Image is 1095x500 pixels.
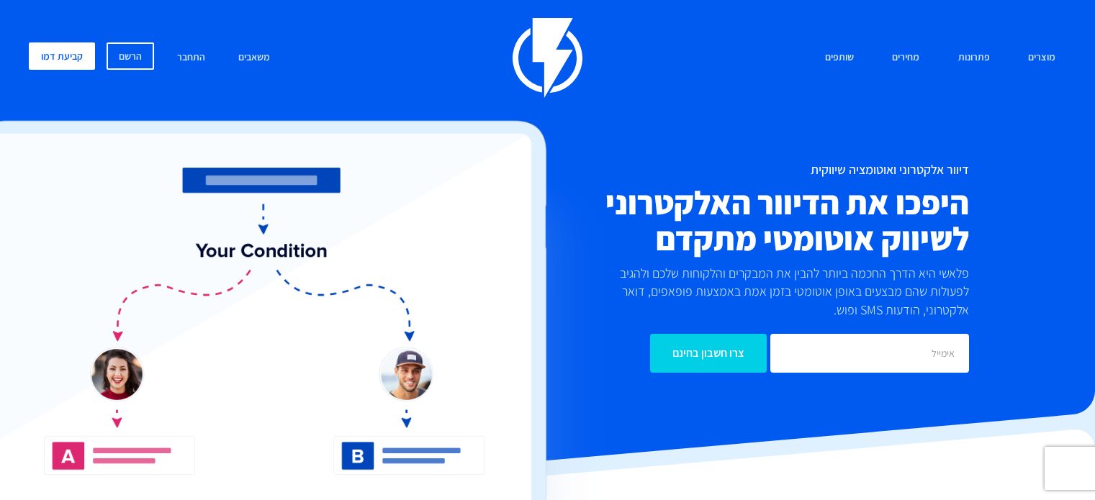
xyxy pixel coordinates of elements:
a: מוצרים [1017,42,1066,73]
a: פתרונות [947,42,1001,73]
a: שותפים [814,42,865,73]
a: התחבר [166,42,216,73]
a: הרשם [107,42,154,70]
h2: היפכו את הדיוור האלקטרוני לשיווק אוטומטי מתקדם [472,184,969,256]
input: אימייל [770,334,969,373]
a: משאבים [227,42,281,73]
a: קביעת דמו [29,42,95,70]
a: מחירים [881,42,930,73]
h1: דיוור אלקטרוני ואוטומציה שיווקית [472,163,969,177]
p: פלאשי היא הדרך החכמה ביותר להבין את המבקרים והלקוחות שלכם ולהגיב לפעולות שהם מבצעים באופן אוטומטי... [602,264,969,319]
input: צרו חשבון בחינם [650,334,767,373]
